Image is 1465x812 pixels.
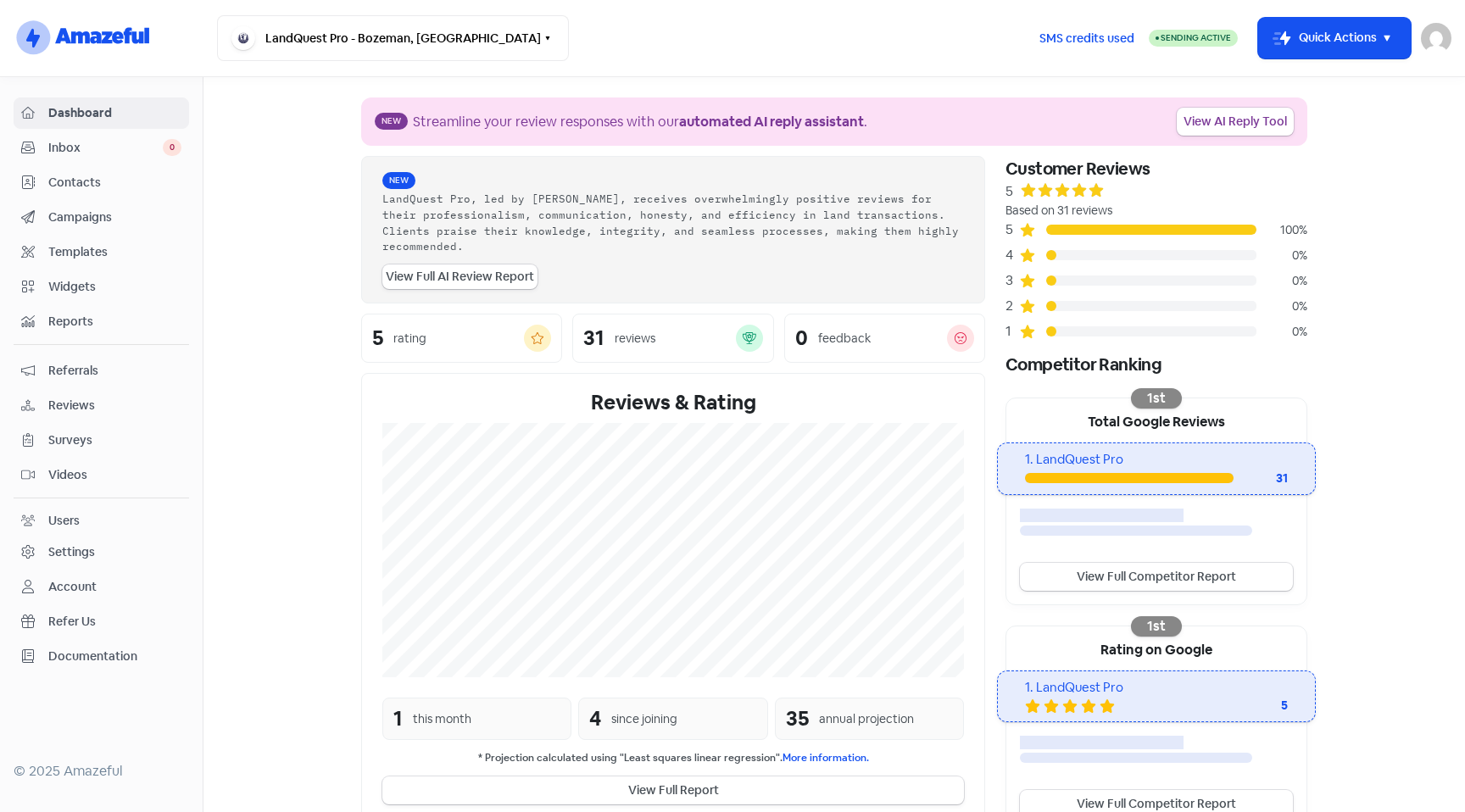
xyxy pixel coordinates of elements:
div: Account [48,578,97,596]
div: 1st [1131,388,1182,409]
a: View AI Reply Tool [1177,108,1294,136]
span: Dashboard [48,104,181,122]
div: 5 [1005,220,1019,240]
div: 5 [1220,697,1288,715]
div: 2 [1005,296,1019,316]
div: © 2025 Amazeful [14,761,189,781]
div: 0% [1256,298,1307,315]
span: SMS credits used [1039,30,1134,47]
div: reviews [615,330,655,348]
div: 1. LandQuest Pro [1025,678,1287,698]
a: Videos [14,459,189,491]
a: Inbox 0 [14,132,189,164]
button: Quick Actions [1258,18,1411,58]
span: Refer Us [48,613,181,631]
a: Refer Us [14,606,189,637]
span: 0 [163,139,181,156]
div: Streamline your review responses with our . [413,112,867,132]
span: Inbox [48,139,163,157]
div: Total Google Reviews [1006,398,1306,442]
div: Rating on Google [1006,626,1306,670]
span: Campaigns [48,209,181,226]
a: Settings [14,537,189,568]
div: LandQuest Pro, led by [PERSON_NAME], receives overwhelmingly positive reviews for their professio... [382,191,964,254]
a: Contacts [14,167,189,198]
div: 5 [1005,181,1013,202]
button: View Full Report [382,776,964,804]
span: New [382,172,415,189]
div: rating [393,330,426,348]
a: SMS credits used [1025,28,1149,46]
span: Reviews [48,397,181,414]
div: 4 [589,704,601,734]
button: LandQuest Pro - Bozeman, [GEOGRAPHIC_DATA] [217,15,569,61]
a: View Full Competitor Report [1020,563,1293,591]
div: 0% [1256,323,1307,341]
a: 5rating [361,314,562,363]
span: Referrals [48,362,181,380]
div: 1 [1005,321,1019,342]
a: Templates [14,236,189,268]
div: Settings [48,543,95,561]
div: 35 [786,704,809,734]
span: Videos [48,466,181,484]
div: 4 [1005,245,1019,265]
a: 31reviews [572,314,773,363]
div: Reviews & Rating [382,387,964,418]
a: Documentation [14,641,189,672]
div: 31 [1234,470,1288,487]
iframe: chat widget [1394,744,1448,795]
img: User [1421,23,1451,53]
a: More information. [783,751,869,765]
a: Reviews [14,390,189,421]
div: 5 [372,328,383,348]
a: Widgets [14,271,189,303]
div: annual projection [819,710,914,728]
div: 0% [1256,272,1307,290]
a: Users [14,505,189,537]
span: Templates [48,243,181,261]
span: Contacts [48,174,181,192]
div: 1st [1131,616,1182,637]
b: automated AI reply assistant [679,113,864,131]
span: Sending Active [1161,32,1231,43]
div: Based on 31 reviews [1005,202,1307,220]
a: Dashboard [14,97,189,129]
div: this month [413,710,471,728]
a: Reports [14,306,189,337]
a: Sending Active [1149,28,1238,48]
div: feedback [818,330,871,348]
a: Referrals [14,355,189,387]
div: Users [48,512,80,530]
div: Customer Reviews [1005,156,1307,181]
div: 3 [1005,270,1019,291]
span: New [375,113,408,130]
div: since joining [611,710,677,728]
div: 0% [1256,247,1307,264]
a: Account [14,571,189,603]
a: 0feedback [784,314,985,363]
div: Competitor Ranking [1005,352,1307,377]
span: Widgets [48,278,181,296]
a: View Full AI Review Report [382,264,538,289]
div: 100% [1256,221,1307,239]
div: 1. LandQuest Pro [1025,450,1287,470]
div: 31 [583,328,604,348]
div: 1 [393,704,403,734]
small: * Projection calculated using "Least squares linear regression". [382,750,964,766]
span: Documentation [48,648,181,665]
a: Campaigns [14,202,189,233]
div: 0 [795,328,808,348]
span: Surveys [48,431,181,449]
a: Surveys [14,425,189,456]
span: Reports [48,313,181,331]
